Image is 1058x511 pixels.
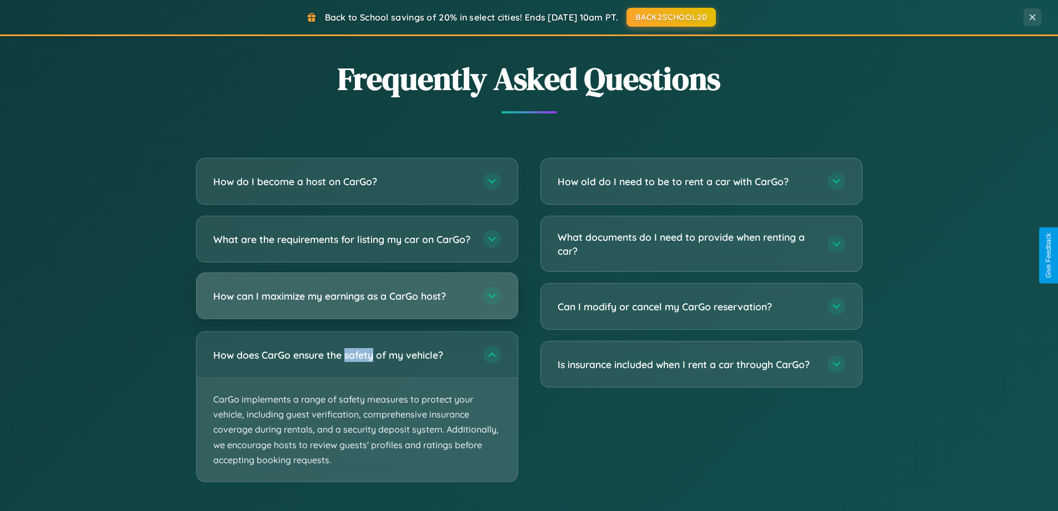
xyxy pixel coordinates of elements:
h3: What are the requirements for listing my car on CarGo? [213,232,472,246]
button: BACK2SCHOOL20 [626,8,716,27]
h3: How does CarGo ensure the safety of my vehicle? [213,348,472,362]
h3: How old do I need to be to rent a car with CarGo? [558,175,816,188]
h3: Can I modify or cancel my CarGo reservation? [558,300,816,314]
span: Back to School savings of 20% in select cities! Ends [DATE] 10am PT. [325,12,618,23]
h3: How can I maximize my earnings as a CarGo host? [213,289,472,303]
div: Give Feedback [1045,233,1052,278]
h3: What documents do I need to provide when renting a car? [558,230,816,257]
p: CarGo implements a range of safety measures to protect your vehicle, including guest verification... [197,378,518,482]
h3: Is insurance included when I rent a car through CarGo? [558,358,816,371]
h2: Frequently Asked Questions [196,57,863,100]
h3: How do I become a host on CarGo? [213,175,472,188]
